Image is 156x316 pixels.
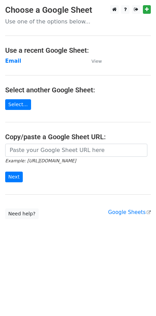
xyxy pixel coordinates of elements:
[5,99,31,110] a: Select...
[85,58,102,64] a: View
[5,5,151,15] h3: Choose a Google Sheet
[5,144,147,157] input: Paste your Google Sheet URL here
[5,86,151,94] h4: Select another Google Sheet:
[108,209,151,215] a: Google Sheets
[5,46,151,54] h4: Use a recent Google Sheet:
[5,133,151,141] h4: Copy/paste a Google Sheet URL:
[5,58,21,64] a: Email
[5,18,151,25] p: Use one of the options below...
[5,208,39,219] a: Need help?
[91,59,102,64] small: View
[5,172,23,182] input: Next
[5,158,76,163] small: Example: [URL][DOMAIN_NAME]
